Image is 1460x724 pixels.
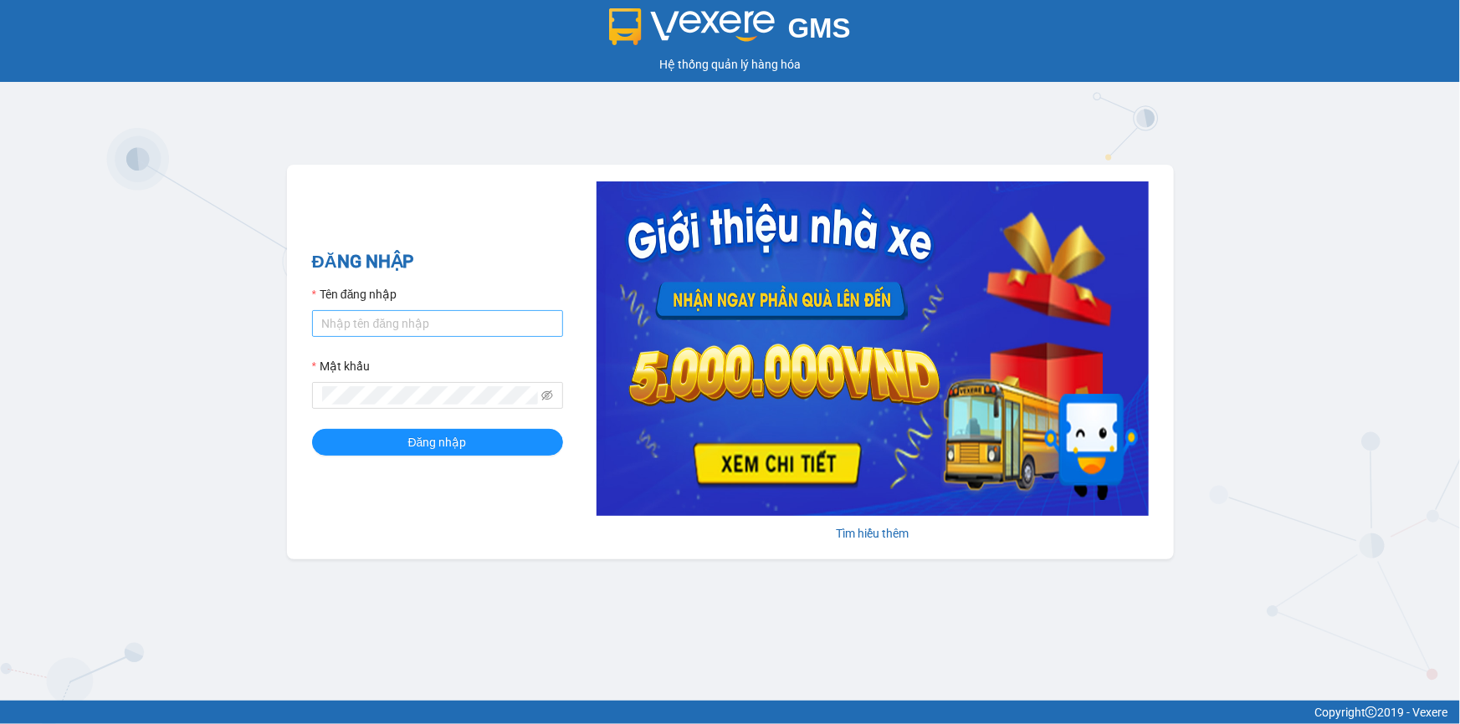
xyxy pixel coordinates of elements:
button: Đăng nhập [312,429,563,456]
input: Mật khẩu [322,386,538,405]
span: copyright [1365,706,1377,718]
span: eye-invisible [541,390,553,401]
label: Tên đăng nhập [312,285,397,303]
label: Mật khẩu [312,357,370,375]
input: Tên đăng nhập [312,310,563,337]
span: Đăng nhập [408,433,467,451]
div: Hệ thống quản lý hàng hóa [4,55,1456,74]
div: Tìm hiểu thêm [597,524,1149,543]
div: Copyright 2019 - Vexere [13,703,1447,721]
img: logo 2 [609,8,775,45]
h2: ĐĂNG NHẬP [312,248,563,276]
img: banner-0 [597,181,1149,516]
span: GMS [788,13,851,43]
a: GMS [609,25,851,38]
